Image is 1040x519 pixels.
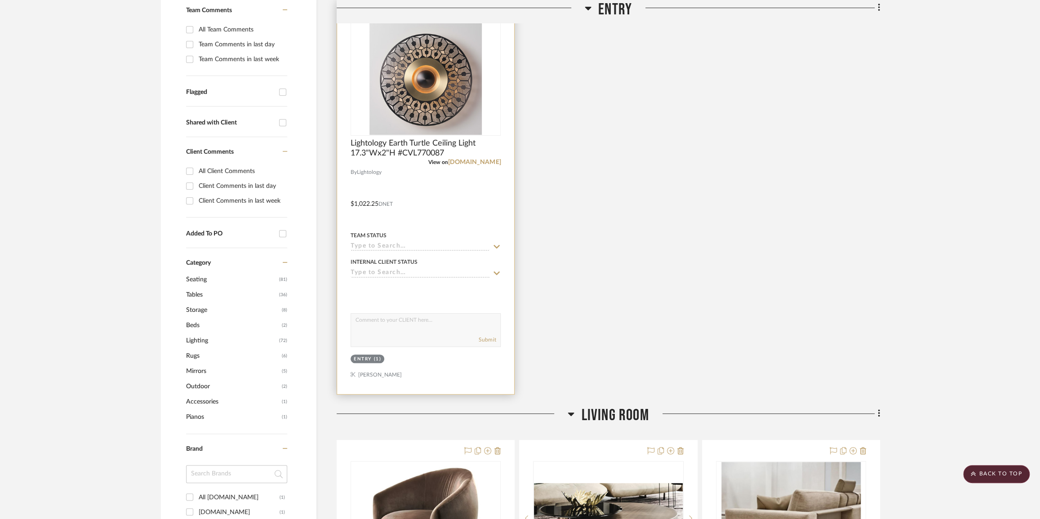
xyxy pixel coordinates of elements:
span: Mirrors [186,364,280,379]
span: Client Comments [186,149,234,155]
input: Type to Search… [351,243,490,251]
div: All Client Comments [199,164,285,178]
div: Team Comments in last day [199,37,285,52]
button: Submit [479,336,496,344]
div: Internal Client Status [351,258,418,266]
div: Shared with Client [186,119,275,127]
div: Team Comments in last week [199,52,285,67]
span: Team Comments [186,7,232,13]
span: Seating [186,272,277,287]
span: Beds [186,318,280,333]
scroll-to-top-button: BACK TO TOP [963,465,1030,483]
div: Added To PO [186,230,275,238]
img: Lightology Earth Turtle Ceiling Light 17.3"Wx2"H #CVL770087 [369,22,482,135]
div: (1) [374,356,382,363]
span: (36) [279,288,287,302]
span: Lightology Earth Turtle Ceiling Light 17.3"Wx2"H #CVL770087 [351,138,501,158]
div: (1) [280,490,285,505]
div: Client Comments in last week [199,194,285,208]
span: (6) [282,349,287,363]
span: Living Room [581,406,649,425]
a: [DOMAIN_NAME] [448,159,501,165]
div: All Team Comments [199,22,285,37]
span: (81) [279,272,287,287]
span: Storage [186,302,280,318]
span: Tables [186,287,277,302]
span: (2) [282,318,287,333]
span: Brand [186,446,203,452]
span: By [351,168,357,177]
span: (8) [282,303,287,317]
span: (72) [279,333,287,348]
span: Rugs [186,348,280,364]
span: Outdoor [186,379,280,394]
span: (2) [282,379,287,394]
div: Client Comments in last day [199,179,285,193]
div: Flagged [186,89,275,96]
span: (1) [282,410,287,424]
span: Lightology [357,168,382,177]
div: All [DOMAIN_NAME] [199,490,280,505]
span: Accessories [186,394,280,409]
input: Search Brands [186,465,287,483]
span: Pianos [186,409,280,425]
span: Category [186,259,211,267]
span: View on [428,160,448,165]
input: Type to Search… [351,269,490,278]
span: (5) [282,364,287,378]
div: Entry [354,356,372,363]
span: (1) [282,395,287,409]
span: Lighting [186,333,277,348]
div: Team Status [351,231,387,240]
